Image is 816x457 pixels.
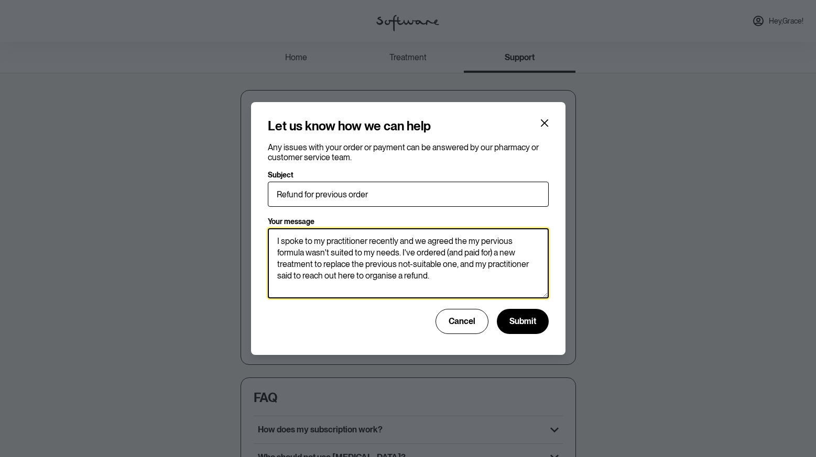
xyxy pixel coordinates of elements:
[268,119,431,134] h4: Let us know how we can help
[268,217,314,226] p: Your message
[509,316,536,326] span: Submit
[268,142,549,162] p: Any issues with your order or payment can be answered by our pharmacy or customer service team.
[497,309,549,334] button: Submit
[268,171,293,180] p: Subject
[436,309,488,334] button: Cancel
[536,115,553,131] button: Close
[449,316,475,326] span: Cancel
